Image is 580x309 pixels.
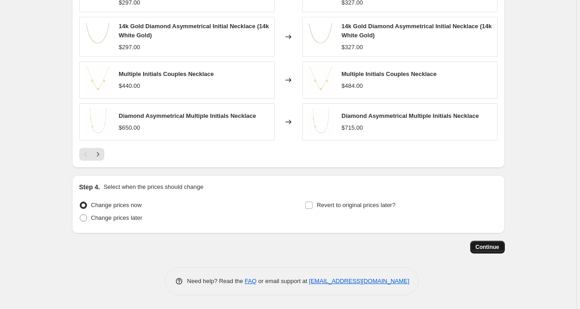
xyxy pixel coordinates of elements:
img: ScreenShot2023-12-27at12.38.52PM_80x.png [84,108,112,136]
div: $440.00 [119,81,140,91]
span: Diamond Asymmetrical Multiple Initials Necklace [119,112,257,119]
img: ScreenShot2023-12-27at12.41.08PM_80x.png [307,66,334,94]
button: Next [92,148,104,161]
h2: Step 4. [79,182,100,192]
div: $297.00 [119,43,140,52]
span: Revert to original prices later? [317,202,395,208]
span: Change prices later [91,214,143,221]
span: Continue [476,243,499,251]
div: $327.00 [342,43,363,52]
p: Select when the prices should change [103,182,203,192]
span: Change prices now [91,202,142,208]
img: Screen_Shot_2019-05-19_at_9.20.46_PM_80x.png [307,23,334,51]
span: or email support at [257,278,309,284]
span: Diamond Asymmetrical Multiple Initials Necklace [342,112,479,119]
div: $715.00 [342,123,363,132]
div: $484.00 [342,81,363,91]
div: $650.00 [119,123,140,132]
button: Continue [470,241,505,253]
nav: Pagination [79,148,104,161]
span: 14k Gold Diamond Asymmetrical Initial Necklace (14k White Gold) [342,23,492,39]
a: FAQ [245,278,257,284]
img: ScreenShot2023-12-27at12.38.52PM_80x.png [307,108,334,136]
span: Multiple Initials Couples Necklace [119,71,214,77]
span: Multiple Initials Couples Necklace [342,71,437,77]
span: 14k Gold Diamond Asymmetrical Initial Necklace (14k White Gold) [119,23,269,39]
span: Need help? Read the [187,278,245,284]
img: ScreenShot2023-12-27at12.41.08PM_80x.png [84,66,112,94]
a: [EMAIL_ADDRESS][DOMAIN_NAME] [309,278,409,284]
img: Screen_Shot_2019-05-19_at_9.20.46_PM_80x.png [84,23,112,51]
